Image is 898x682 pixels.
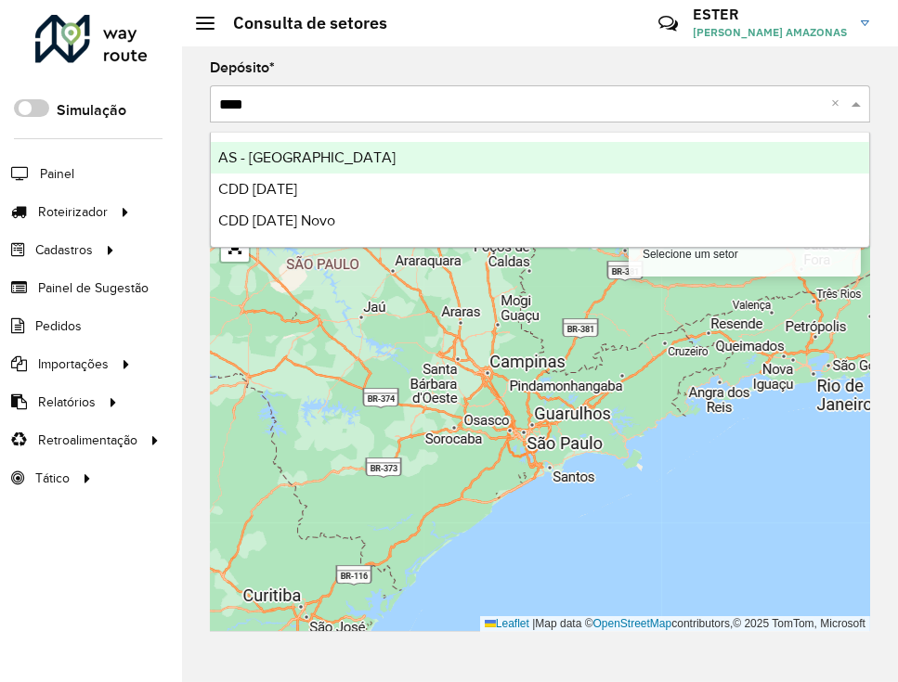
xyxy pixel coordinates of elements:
a: Leaflet [485,617,529,630]
span: Tático [35,469,70,488]
span: CDD [DATE] [218,181,297,197]
span: Importações [38,354,109,374]
span: [PERSON_NAME] AMAZONAS [693,24,847,41]
span: Retroalimentação [38,431,137,450]
a: Contato Rápido [648,4,688,44]
a: OpenStreetMap [593,617,672,630]
label: Simulação [57,99,126,122]
h3: ESTER [693,6,847,23]
h2: Consulta de setores [215,13,387,33]
span: Painel de Sugestão [38,278,149,298]
span: Painel [40,164,74,184]
span: Clear all [831,93,847,115]
span: Roteirizador [38,202,108,222]
div: Map data © contributors,© 2025 TomTom, Microsoft [480,616,870,632]
span: Pedidos [35,316,82,336]
span: Cadastros [35,240,93,260]
label: Depósito [210,57,275,79]
div: Selecione um setor [629,232,861,277]
span: | [532,617,535,630]
span: Relatórios [38,392,96,412]
span: AS - [GEOGRAPHIC_DATA] [218,149,396,165]
span: CDD [DATE] Novo [218,212,335,228]
ng-dropdown-panel: Options list [210,132,870,248]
